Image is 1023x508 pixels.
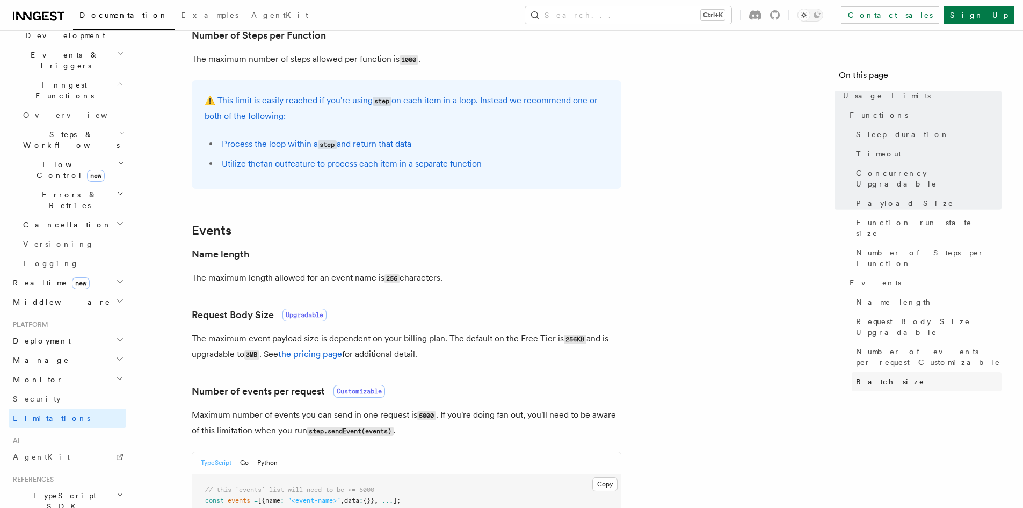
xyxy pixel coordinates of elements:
span: Number of Steps per Function [856,247,1002,269]
code: 1000 [400,55,418,65]
a: Number of Steps per Function [192,28,326,43]
a: Sleep duration [852,125,1002,144]
code: step [373,97,391,106]
a: Events [845,273,1002,292]
a: Batch size [852,372,1002,391]
p: ⚠️ This limit is easily reached if you're using on each item in a loop. Instead we recommend one ... [205,93,608,124]
span: Manage [9,355,69,366]
button: Toggle dark mode [797,9,823,22]
a: Request Body SizeUpgradable [192,307,327,323]
button: Realtimenew [9,273,126,292]
span: References [9,475,54,484]
button: TypeScript [201,452,231,474]
a: Overview [19,105,126,125]
span: Events [850,277,901,288]
span: Usage Limits [843,90,931,101]
h4: On this page [839,69,1002,86]
span: Monitor [9,374,63,385]
span: // this `events` list will need to be <= 5000 [205,486,374,493]
div: Inngest Functions [9,105,126,273]
code: step [318,140,337,149]
a: the pricing page [278,349,342,359]
a: Name length [192,247,249,262]
a: Security [9,389,126,409]
span: Limitations [13,414,90,423]
button: Go [240,452,249,474]
span: data [344,497,359,504]
span: Logging [23,259,79,268]
span: Inngest Functions [9,80,116,101]
span: : [359,497,363,504]
code: 3MB [244,350,259,360]
a: Versioning [19,234,126,254]
span: Functions [850,110,908,120]
span: Realtime [9,277,90,288]
p: The maximum event payload size is dependent on your billing plan. The default on the Free Tier is... [192,331,621,362]
a: Function run state size [852,213,1002,243]
li: Utilize the feature to process each item in a separate function [219,156,608,171]
p: The maximum length allowed for an event name is characters. [192,270,621,286]
span: Overview [23,111,134,119]
span: new [72,277,90,289]
span: Examples [181,11,238,19]
a: Logging [19,254,126,273]
span: Middleware [9,297,111,307]
a: Usage Limits [839,86,1002,105]
a: Concurrency Upgradable [852,163,1002,194]
a: Examples [175,3,245,29]
span: AgentKit [13,453,70,461]
button: Monitor [9,370,126,389]
span: Timeout [856,148,901,159]
p: The maximum number of steps allowed per function is . [192,52,621,67]
span: ]; [393,497,401,504]
span: Cancellation [19,219,112,230]
span: const [205,497,224,504]
span: Customizable [333,385,385,398]
a: Documentation [73,3,175,30]
span: Versioning [23,240,94,248]
span: AgentKit [251,11,308,19]
span: {}} [363,497,374,504]
kbd: Ctrl+K [701,10,725,20]
code: step.sendEvent(events) [307,427,394,436]
p: Maximum number of events you can send in one request is . If you're doing fan out, you'll need to... [192,407,621,439]
a: fan out [260,159,288,169]
a: Name length [852,292,1002,312]
span: Name length [856,297,931,307]
a: AgentKit [9,447,126,467]
button: Middleware [9,292,126,312]
a: Request Body Size Upgradable [852,312,1002,342]
button: Deployment [9,331,126,350]
a: Limitations [9,409,126,428]
span: Number of events per request Customizable [856,346,1002,368]
a: Timeout [852,144,1002,163]
span: Errors & Retries [19,189,117,211]
span: Steps & Workflows [19,129,120,151]
a: Payload Size [852,194,1002,213]
button: Events & Triggers [9,45,126,75]
button: Manage [9,350,126,370]
span: Local Development [9,19,117,41]
span: , [340,497,344,504]
span: , [374,497,378,504]
span: = [254,497,258,504]
button: Copy [592,477,618,491]
span: "<event-name>" [288,497,340,504]
code: 256KB [564,335,586,344]
span: events [228,497,250,504]
a: Events [192,223,231,238]
span: Flow Control [19,159,118,181]
a: Functions [845,105,1002,125]
span: Platform [9,320,48,329]
span: Upgradable [282,309,327,321]
span: new [87,170,105,182]
span: Deployment [9,335,71,346]
a: Number of events per request Customizable [852,342,1002,372]
a: Number of events per requestCustomizable [192,384,385,399]
span: Events & Triggers [9,49,117,71]
button: Errors & Retries [19,185,126,215]
span: Documentation [79,11,168,19]
li: Process the loop within a and return that data [219,137,608,152]
span: Security [13,395,61,403]
span: [{name [258,497,280,504]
